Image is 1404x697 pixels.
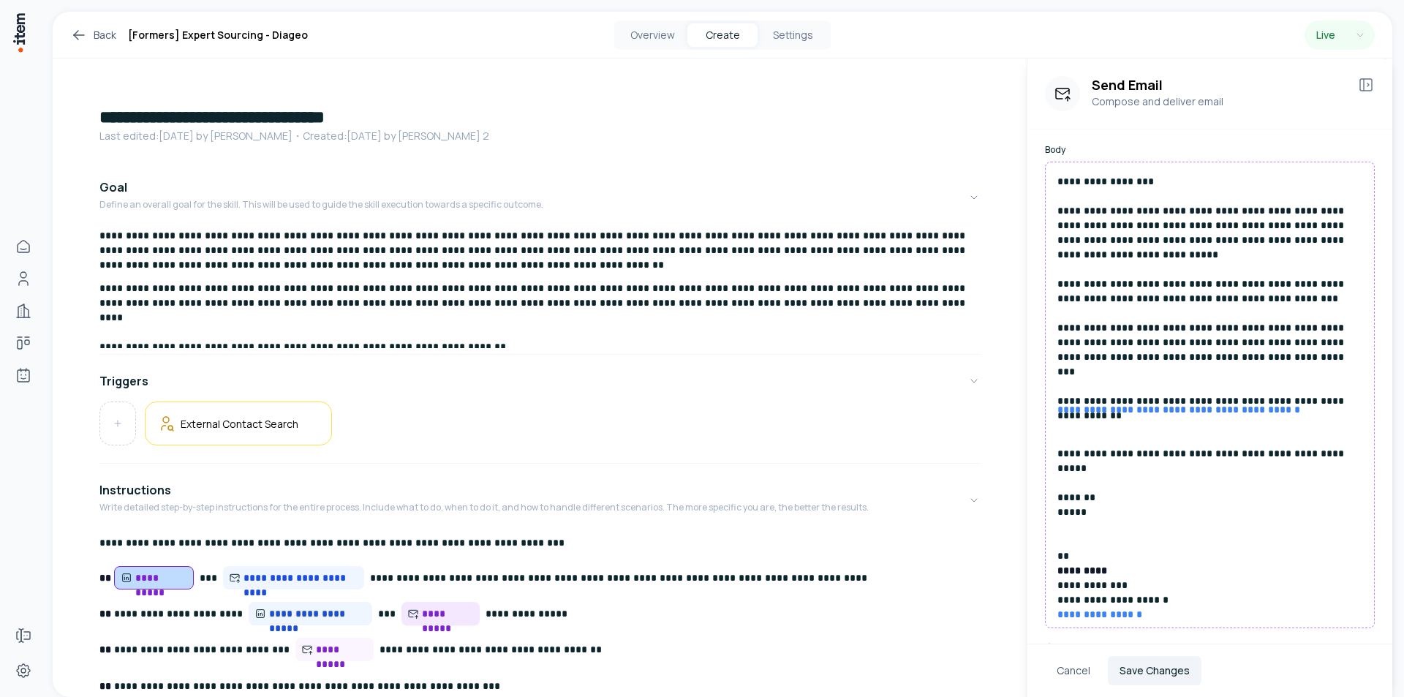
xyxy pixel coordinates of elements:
button: Save Changes [1108,656,1201,685]
p: Last edited: [DATE] by [PERSON_NAME] ・Created: [DATE] by [PERSON_NAME] 2 [99,129,980,143]
button: Triggers [99,361,980,402]
h4: Triggers [99,372,148,390]
a: Companies [9,296,38,325]
img: Item Brain Logo [12,12,26,53]
label: Body [1045,144,1375,156]
button: Cancel [1045,656,1102,685]
h5: External Contact Search [181,417,298,431]
a: Back [70,26,116,44]
a: Forms [9,621,38,650]
h1: [Formers] Expert Sourcing - Diageo [128,26,308,44]
button: GoalDefine an overall goal for the skill. This will be used to guide the skill execution towards ... [99,167,980,228]
a: Agents [9,361,38,390]
div: Triggers [99,402,980,457]
button: Create [687,23,758,47]
button: InstructionsWrite detailed step-by-step instructions for the entire process. Include what to do, ... [99,470,980,531]
button: Overview [617,23,687,47]
button: Settings [758,23,828,47]
h4: Instructions [99,481,171,499]
h4: Goal [99,178,127,196]
p: Write detailed step-by-step instructions for the entire process. Include what to do, when to do i... [99,502,869,513]
p: Define an overall goal for the skill. This will be used to guide the skill execution towards a sp... [99,199,543,211]
div: GoalDefine an overall goal for the skill. This will be used to guide the skill execution towards ... [99,228,980,348]
h3: Send Email [1092,76,1345,94]
a: Home [9,232,38,261]
a: Deals [9,328,38,358]
a: Settings [9,656,38,685]
p: Compose and deliver email [1092,94,1345,110]
p: Ideal for semi-customized communications where you can use placeholders like {{first_name}} or {{... [1063,642,1375,677]
a: People [9,264,38,293]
